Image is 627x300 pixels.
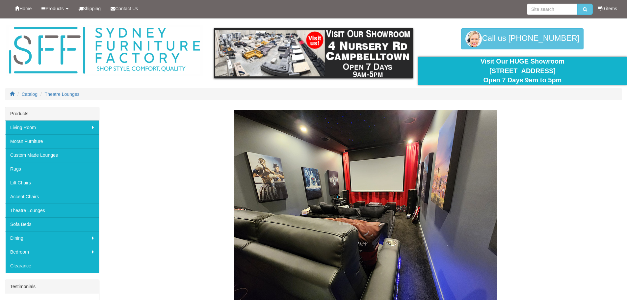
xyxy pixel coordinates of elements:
a: Lift Chairs [5,176,99,190]
li: 0 items [598,5,617,12]
a: Accent Chairs [5,190,99,204]
a: Clearance [5,259,99,273]
a: Products [37,0,73,17]
div: Products [5,107,99,121]
a: Home [10,0,37,17]
div: Visit Our HUGE Showroom [STREET_ADDRESS] Open 7 Days 9am to 5pm [423,57,622,85]
img: showroom.gif [214,28,413,78]
a: Theatre Lounges [45,92,80,97]
span: Shipping [83,6,101,11]
a: Rugs [5,162,99,176]
a: Custom Made Lounges [5,148,99,162]
span: Home [19,6,32,11]
a: Living Room [5,121,99,134]
a: Shipping [73,0,106,17]
span: Contact Us [115,6,138,11]
input: Site search [527,4,577,15]
div: Testimonials [5,280,99,293]
a: Contact Us [106,0,143,17]
span: Products [45,6,64,11]
img: Sydney Furniture Factory [6,25,203,76]
a: Catalog [22,92,38,97]
a: Theatre Lounges [5,204,99,217]
a: Bedroom [5,245,99,259]
a: Dining [5,231,99,245]
a: Sofa Beds [5,217,99,231]
a: Moran Furniture [5,134,99,148]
